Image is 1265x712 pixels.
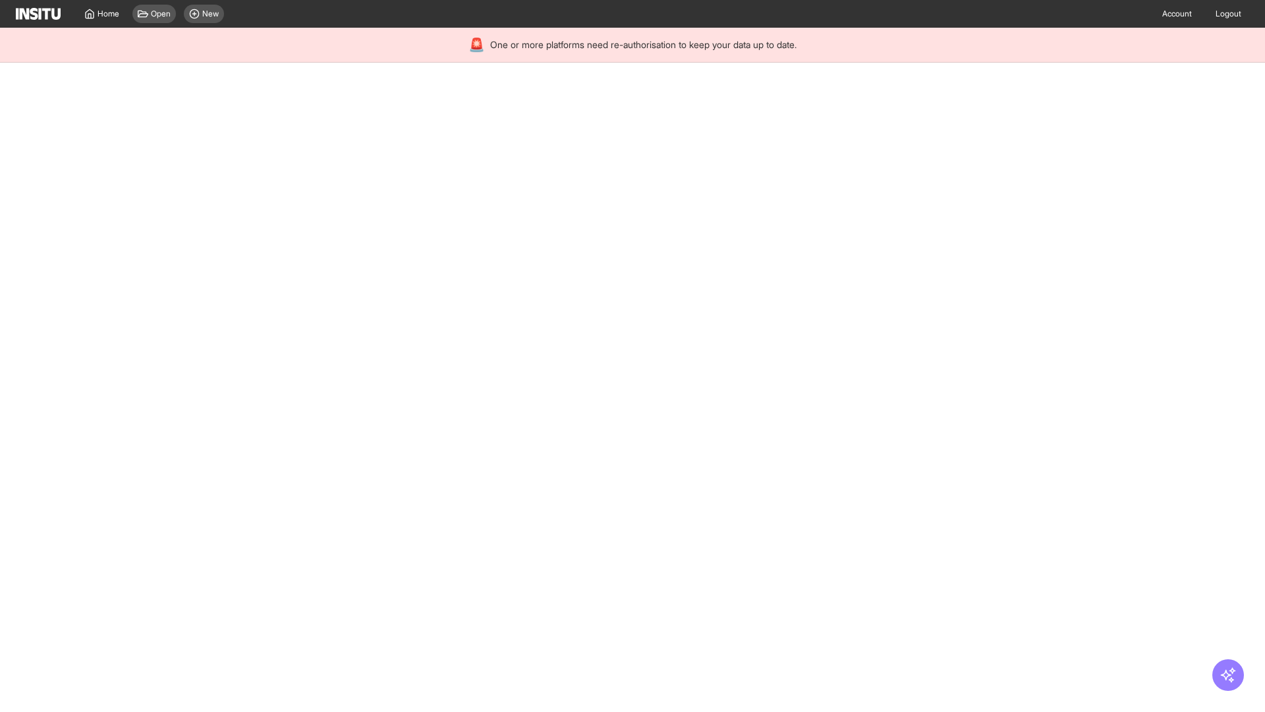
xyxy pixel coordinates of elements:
[490,38,797,51] span: One or more platforms need re-authorisation to keep your data up to date.
[202,9,219,19] span: New
[468,36,485,54] div: 🚨
[16,8,61,20] img: Logo
[98,9,119,19] span: Home
[151,9,171,19] span: Open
